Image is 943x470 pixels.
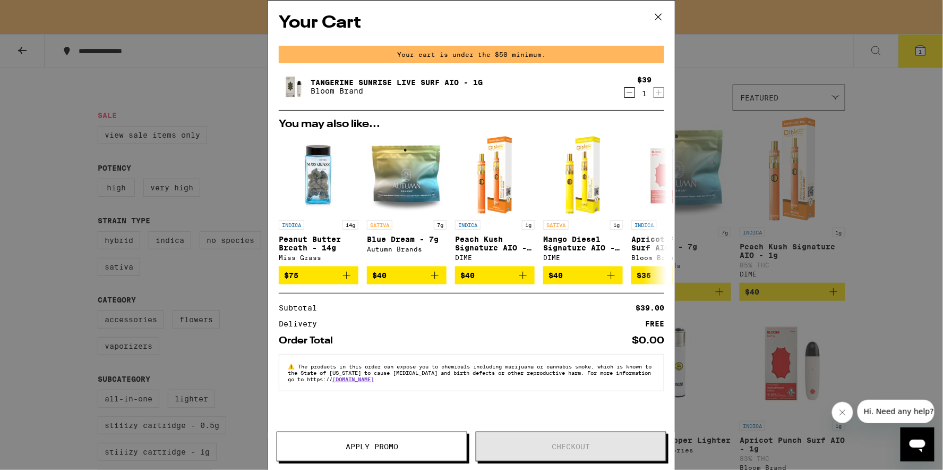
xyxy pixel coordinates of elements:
button: Add to bag [367,266,447,284]
img: DIME - Mango Diesel Signature AIO - 1g [561,135,606,215]
a: [DOMAIN_NAME] [332,376,374,382]
a: Open page for Apricot Punch Surf AIO - 1g from Bloom Brand [631,135,711,266]
button: Increment [654,87,664,98]
span: $40 [372,271,387,280]
a: Open page for Peach Kush Signature AIO - 1g from DIME [455,135,535,266]
p: Bloom Brand [311,87,483,95]
p: 1g [522,220,535,230]
div: DIME [543,254,623,261]
p: Mango Diesel Signature AIO - 1g [543,235,623,252]
a: Open page for Peanut Butter Breath - 14g from Miss Grass [279,135,358,266]
h2: You may also like... [279,119,664,130]
iframe: Close message [832,402,853,423]
img: DIME - Peach Kush Signature AIO - 1g [473,135,518,215]
div: Bloom Brand [631,254,711,261]
p: Apricot Punch Surf AIO - 1g [631,235,711,252]
button: Add to bag [279,266,358,284]
iframe: Button to launch messaging window [901,427,935,461]
p: 7g [434,220,447,230]
button: Add to bag [455,266,535,284]
div: Subtotal [279,304,324,312]
img: Bloom Brand - Apricot Punch Surf AIO - 1g [631,135,711,215]
span: $40 [460,271,475,280]
h2: Your Cart [279,11,664,35]
span: The products in this order can expose you to chemicals including marijuana or cannabis smoke, whi... [288,363,651,382]
img: Miss Grass - Peanut Butter Breath - 14g [279,135,358,215]
div: Autumn Brands [367,246,447,253]
img: Autumn Brands - Blue Dream - 7g [367,135,447,215]
div: Delivery [279,320,324,328]
button: Decrement [624,87,635,98]
a: Open page for Blue Dream - 7g from Autumn Brands [367,135,447,266]
div: 1 [637,89,651,98]
span: $36 [637,271,651,280]
a: Open page for Mango Diesel Signature AIO - 1g from DIME [543,135,623,266]
div: DIME [455,254,535,261]
p: INDICA [455,220,481,230]
span: $75 [284,271,298,280]
div: FREE [645,320,664,328]
a: Tangerine Sunrise Live Surf AIO - 1g [311,78,483,87]
button: Add to bag [631,266,711,284]
span: $40 [548,271,563,280]
p: Peach Kush Signature AIO - 1g [455,235,535,252]
div: Your cart is under the $50 minimum. [279,46,664,63]
img: Tangerine Sunrise Live Surf AIO - 1g [279,72,308,102]
p: SATIVA [367,220,392,230]
span: Apply Promo [346,443,398,450]
p: Blue Dream - 7g [367,235,447,244]
button: Apply Promo [277,432,467,461]
div: $39.00 [636,304,664,312]
span: ⚠️ [288,363,298,370]
iframe: Message from company [858,400,935,423]
div: $39 [637,75,651,84]
span: Checkout [552,443,590,450]
p: INDICA [279,220,304,230]
p: INDICA [631,220,657,230]
button: Add to bag [543,266,623,284]
p: SATIVA [543,220,569,230]
div: $0.00 [632,336,664,346]
div: Miss Grass [279,254,358,261]
p: Peanut Butter Breath - 14g [279,235,358,252]
p: 14g [342,220,358,230]
div: Order Total [279,336,340,346]
p: 1g [610,220,623,230]
button: Checkout [476,432,666,461]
